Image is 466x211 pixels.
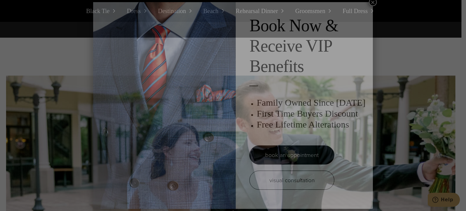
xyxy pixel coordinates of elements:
[249,145,334,165] a: book an appointment
[257,97,366,108] h3: Family Owned Since [DATE]
[257,108,366,119] h3: First Time Buyers Discount
[13,4,25,10] span: Help
[249,15,366,77] h2: Book Now & Receive VIP Benefits
[249,171,334,190] a: visual consultation
[257,119,366,130] h3: Free Lifetime Alterations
